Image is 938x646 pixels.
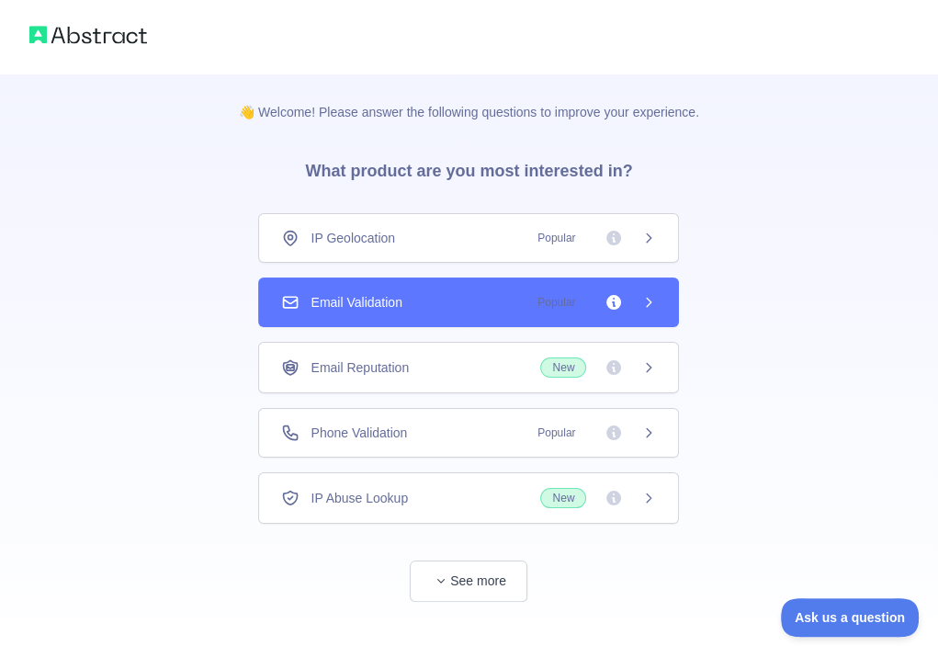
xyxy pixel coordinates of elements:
[311,229,395,247] span: IP Geolocation
[781,598,920,637] iframe: Toggle Customer Support
[29,22,147,48] img: Abstract logo
[276,121,661,213] h3: What product are you most interested in?
[540,357,586,378] span: New
[311,293,401,312] span: Email Validation
[526,424,586,442] span: Popular
[209,74,729,121] p: 👋 Welcome! Please answer the following questions to improve your experience.
[540,488,586,508] span: New
[311,489,408,507] span: IP Abuse Lookup
[526,293,586,312] span: Popular
[410,561,527,602] button: See more
[311,424,407,442] span: Phone Validation
[526,229,586,247] span: Popular
[311,358,409,377] span: Email Reputation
